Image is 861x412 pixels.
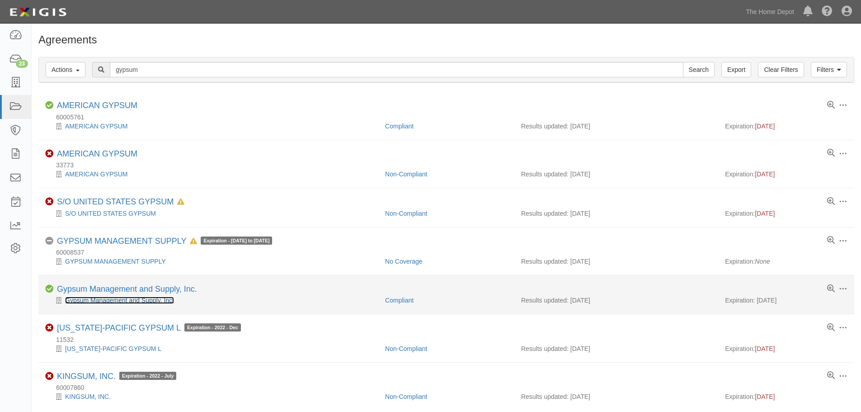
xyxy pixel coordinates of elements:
[57,149,137,158] a: AMERICAN GYPSUM
[45,209,378,218] div: S/O UNITED STATES GYPSUM
[755,210,775,217] span: [DATE]
[725,392,847,401] div: Expiration:
[755,258,770,265] em: None
[385,258,423,265] a: No Coverage
[110,62,683,77] input: Search
[65,345,161,352] a: [US_STATE]-PACIFIC GYPSUM L
[38,34,854,46] h1: Agreements
[725,122,847,131] div: Expiration:
[57,284,197,294] a: Gypsum Management and Supply, Inc.
[57,101,137,110] a: AMERICAN GYPSUM
[45,170,378,179] div: AMERICAN GYPSUM
[45,248,854,257] div: 60008537
[45,101,53,109] i: Compliant
[57,323,181,332] a: [US_STATE]-PACIFIC GYPSUM L
[725,209,847,218] div: Expiration:
[827,237,835,245] a: View results summary
[725,170,847,179] div: Expiration:
[184,323,241,331] span: Expiration - 2022 - Dec
[521,170,711,179] div: Results updated: [DATE]
[57,101,137,111] div: AMERICAN GYPSUM
[45,285,53,293] i: Compliant
[521,257,711,266] div: Results updated: [DATE]
[45,257,378,266] div: GYPSUM MANAGEMENT SUPPLY
[755,393,775,400] span: [DATE]
[385,345,427,352] a: Non-Compliant
[521,209,711,218] div: Results updated: [DATE]
[521,122,711,131] div: Results updated: [DATE]
[811,62,847,77] a: Filters
[385,123,414,130] a: Compliant
[201,237,272,245] span: Expiration - [DATE] to [DATE]
[385,210,427,217] a: Non-Compliant
[65,258,166,265] a: GYPSUM MANAGEMENT SUPPLY
[45,122,378,131] div: AMERICAN GYPSUM
[52,66,72,73] span: Actions
[65,297,174,304] a: Gypsum Management and Supply, Inc.
[177,199,184,205] i: In Default since 01/22/2025
[827,101,835,109] a: View results summary
[57,372,116,381] a: KINGSUM, INC.
[725,296,847,305] div: Expiration: [DATE]
[65,393,111,400] a: KINGSUM, INC.
[45,324,53,332] i: Non-Compliant
[65,123,127,130] a: AMERICAN GYPSUM
[45,372,53,380] i: Non-Compliant
[45,335,854,344] div: 11532
[827,285,835,293] a: View results summary
[45,344,378,353] div: GEORGIA-PACIFIC GYPSUM L
[190,238,197,245] i: In Default since 11/20/2023
[119,372,176,380] span: Expiration - 2022 - July
[741,3,799,21] a: The Home Depot
[57,149,137,159] div: AMERICAN GYPSUM
[57,237,272,246] div: GYPSUM MANAGEMENT SUPPLY
[385,393,427,400] a: Non-Compliant
[57,237,186,246] a: GYPSUM MANAGEMENT SUPPLY
[822,6,833,17] i: Help Center - Complianz
[45,161,854,170] div: 33773
[827,324,835,332] a: View results summary
[7,4,69,20] img: logo-5460c22ac91f19d4615b14bd174203de0afe785f0fc80cf4dbbc73dc1793850b.png
[827,372,835,380] a: View results summary
[683,62,715,77] input: Search
[45,237,53,245] i: No Coverage
[755,123,775,130] span: [DATE]
[57,372,176,382] div: KINGSUM, INC.
[45,383,854,392] div: 60007860
[45,296,378,305] div: Gypsum Management and Supply, Inc.
[385,170,427,178] a: Non-Compliant
[521,392,711,401] div: Results updated: [DATE]
[45,113,854,122] div: 60005761
[827,149,835,157] a: View results summary
[725,257,847,266] div: Expiration:
[65,170,127,178] a: AMERICAN GYPSUM
[65,210,156,217] a: S/O UNITED STATES GYPSUM
[46,62,85,77] button: Actions
[45,150,53,158] i: Non-Compliant
[827,198,835,206] a: View results summary
[755,170,775,178] span: [DATE]
[57,197,184,207] div: S/O UNITED STATES GYPSUM
[721,62,751,77] a: Export
[57,197,174,206] a: S/O UNITED STATES GYPSUM
[725,344,847,353] div: Expiration:
[755,345,775,352] span: [DATE]
[57,323,241,333] div: GEORGIA-PACIFIC GYPSUM L
[57,284,197,294] div: Gypsum Management and Supply, Inc.
[758,62,804,77] a: Clear Filters
[16,60,28,68] div: 23
[45,198,53,206] i: Non-Compliant
[521,344,711,353] div: Results updated: [DATE]
[521,296,711,305] div: Results updated: [DATE]
[45,392,378,401] div: KINGSUM, INC.
[385,297,414,304] a: Compliant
